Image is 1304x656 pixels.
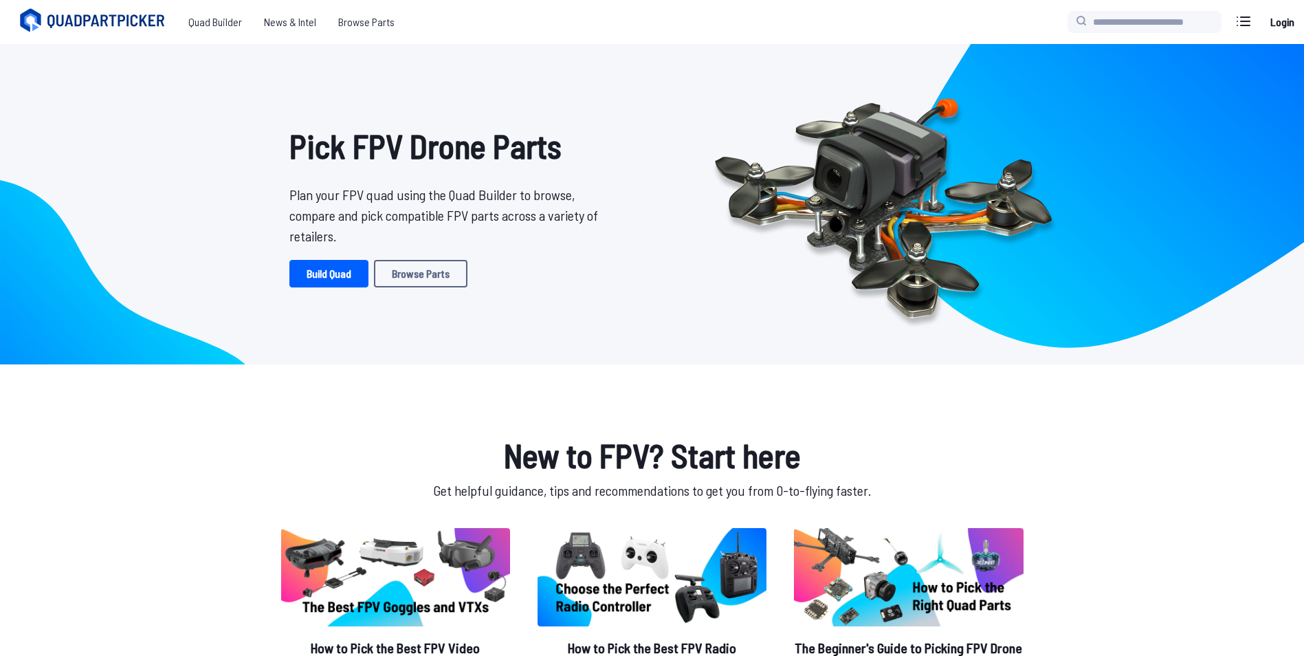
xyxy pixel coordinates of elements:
a: News & Intel [253,8,327,36]
a: Build Quad [289,260,368,287]
p: Plan your FPV quad using the Quad Builder to browse, compare and pick compatible FPV parts across... [289,184,608,246]
img: image of post [794,528,1023,626]
a: Browse Parts [327,8,406,36]
img: image of post [281,528,510,626]
h1: Pick FPV Drone Parts [289,121,608,171]
img: image of post [538,528,766,626]
a: Quad Builder [177,8,253,36]
h1: New to FPV? Start here [278,430,1026,480]
p: Get helpful guidance, tips and recommendations to get you from 0-to-flying faster. [278,480,1026,501]
a: Login [1266,8,1299,36]
a: Browse Parts [374,260,467,287]
img: Quadcopter [685,67,1081,342]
